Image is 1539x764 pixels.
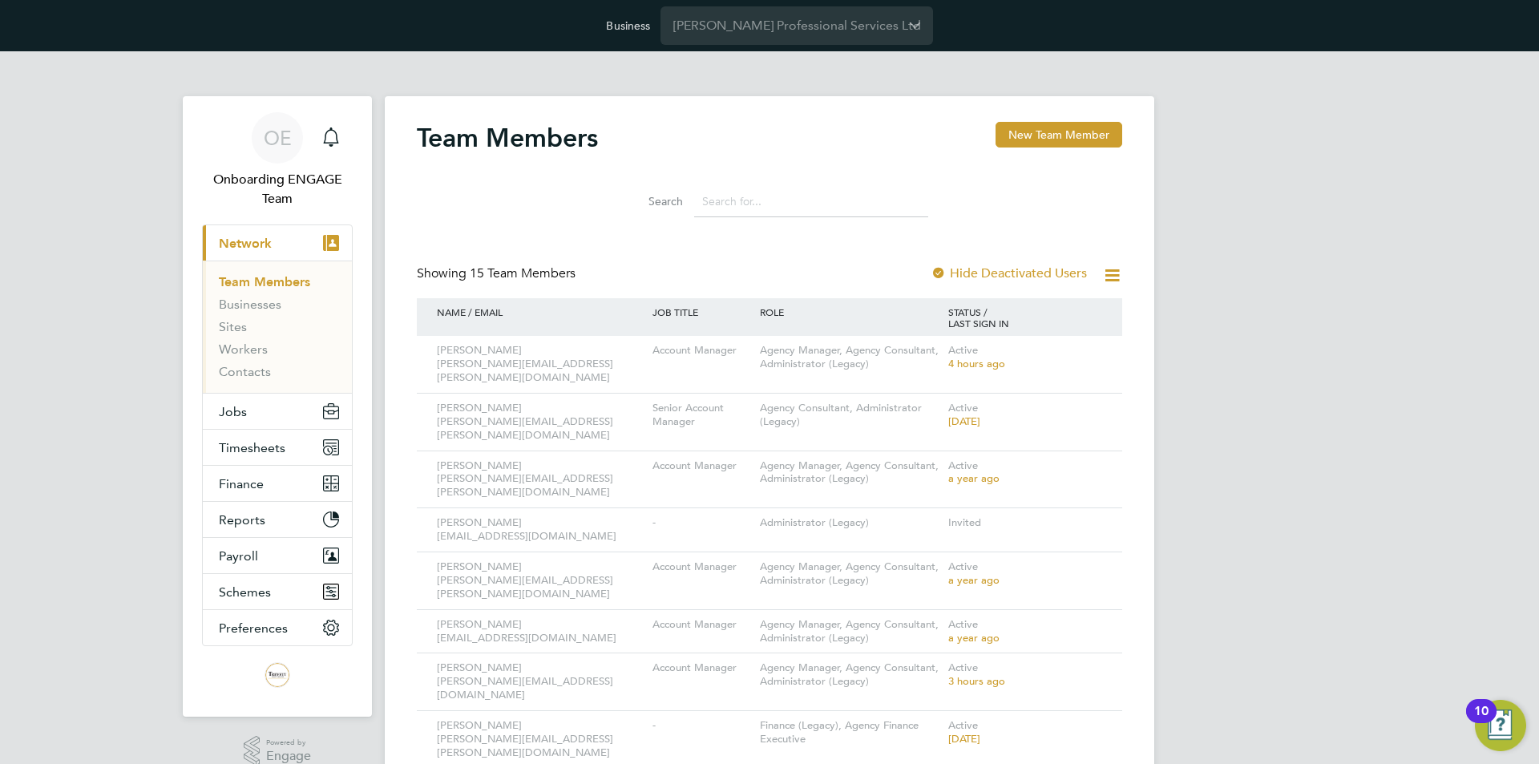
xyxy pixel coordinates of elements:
[756,451,944,495] div: Agency Manager, Agency Consultant, Administrator (Legacy)
[219,364,271,379] a: Contacts
[219,584,271,600] span: Schemes
[433,508,648,552] div: [PERSON_NAME] [EMAIL_ADDRESS][DOMAIN_NAME]
[470,265,576,281] span: 15 Team Members
[648,451,756,481] div: Account Manager
[948,573,1000,587] span: a year ago
[433,653,648,710] div: [PERSON_NAME] [PERSON_NAME][EMAIL_ADDRESS][DOMAIN_NAME]
[433,394,648,451] div: [PERSON_NAME] [PERSON_NAME][EMAIL_ADDRESS][PERSON_NAME][DOMAIN_NAME]
[202,170,353,208] span: Onboarding ENGAGE Team
[417,122,598,154] h2: Team Members
[648,298,756,325] div: JOB TITLE
[203,610,352,645] button: Preferences
[648,610,756,640] div: Account Manager
[756,298,944,325] div: ROLE
[996,122,1122,148] button: New Team Member
[1474,711,1489,732] div: 10
[756,394,944,437] div: Agency Consultant, Administrator (Legacy)
[694,186,928,217] input: Search for...
[219,274,310,289] a: Team Members
[756,552,944,596] div: Agency Manager, Agency Consultant, Administrator (Legacy)
[944,451,1106,495] div: Active
[944,653,1106,697] div: Active
[648,336,756,366] div: Account Manager
[203,502,352,537] button: Reports
[202,662,353,688] a: Go to home page
[648,508,756,538] div: -
[219,440,285,455] span: Timesheets
[203,466,352,501] button: Finance
[756,653,944,697] div: Agency Manager, Agency Consultant, Administrator (Legacy)
[648,711,756,741] div: -
[611,194,683,208] label: Search
[648,394,756,437] div: Senior Account Manager
[944,711,1106,754] div: Active
[948,674,1005,688] span: 3 hours ago
[219,512,265,528] span: Reports
[756,336,944,379] div: Agency Manager, Agency Consultant, Administrator (Legacy)
[433,451,648,508] div: [PERSON_NAME] [PERSON_NAME][EMAIL_ADDRESS][PERSON_NAME][DOMAIN_NAME]
[417,265,579,282] div: Showing
[944,552,1106,596] div: Active
[203,394,352,429] button: Jobs
[756,711,944,754] div: Finance (Legacy), Agency Finance Executive
[219,319,247,334] a: Sites
[1475,700,1526,751] button: Open Resource Center, 10 new notifications
[944,336,1106,379] div: Active
[944,298,1106,337] div: STATUS / LAST SIGN IN
[433,336,648,393] div: [PERSON_NAME] [PERSON_NAME][EMAIL_ADDRESS][PERSON_NAME][DOMAIN_NAME]
[756,508,944,538] div: Administrator (Legacy)
[264,127,292,148] span: OE
[433,610,648,653] div: [PERSON_NAME] [EMAIL_ADDRESS][DOMAIN_NAME]
[948,414,980,428] span: [DATE]
[648,552,756,582] div: Account Manager
[219,548,258,564] span: Payroll
[265,662,290,688] img: trevettgroup-logo-retina.png
[266,750,311,763] span: Engage
[433,298,648,325] div: NAME / EMAIL
[219,620,288,636] span: Preferences
[944,508,1106,538] div: Invited
[944,394,1106,437] div: Active
[219,236,272,251] span: Network
[948,732,980,746] span: [DATE]
[266,736,311,750] span: Powered by
[202,112,353,208] a: OEOnboarding ENGAGE Team
[203,430,352,465] button: Timesheets
[606,18,650,33] label: Business
[931,265,1087,281] label: Hide Deactivated Users
[948,631,1000,645] span: a year ago
[219,404,247,419] span: Jobs
[219,297,281,312] a: Businesses
[648,653,756,683] div: Account Manager
[203,538,352,573] button: Payroll
[203,261,352,393] div: Network
[948,357,1005,370] span: 4 hours ago
[219,342,268,357] a: Workers
[219,476,264,491] span: Finance
[944,610,1106,653] div: Active
[948,471,1000,485] span: a year ago
[183,96,372,717] nav: Main navigation
[203,225,352,261] button: Network
[756,610,944,653] div: Agency Manager, Agency Consultant, Administrator (Legacy)
[203,574,352,609] button: Schemes
[433,552,648,609] div: [PERSON_NAME] [PERSON_NAME][EMAIL_ADDRESS][PERSON_NAME][DOMAIN_NAME]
